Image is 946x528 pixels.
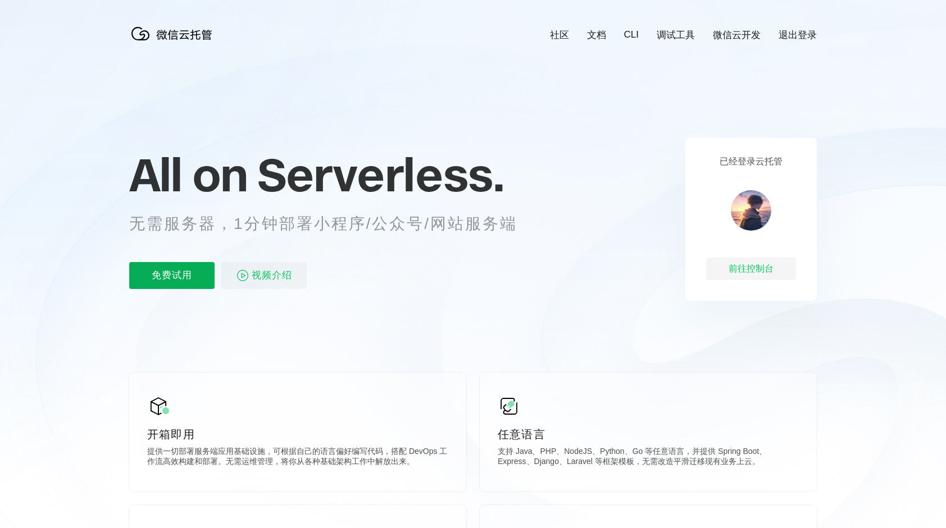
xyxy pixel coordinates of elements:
div: 前往控制台 [706,258,796,280]
p: 提供一切部署服务端应用基础设施，可根据自己的语言偏好编写代码，搭配 DevOps 工作流高效构建和部署。无需运维管理，将你从各种基础架构工作中解放出来。 [147,447,448,469]
a: 微信云开发 [713,29,761,42]
img: 微信云托管 [129,22,219,45]
p: 支持 Java、PHP、NodeJS、Python、Go 等任意语言，并提供 Spring Boot、Express、Django、Laravel 等框架模板，无需改造平滑迁移现有业务上云。 [498,447,799,469]
img: video_play.svg [236,269,249,282]
span: All on [129,146,247,203]
a: 调试工具 [657,29,695,42]
span: Serverless. [257,146,504,203]
p: 已经登录云托管 [720,156,783,168]
a: 社区 [550,29,569,42]
p: 任意语言 [498,426,799,442]
a: CLI [624,29,639,40]
p: 免费试用 [129,262,215,289]
p: 无需服务器，1分钟部署小程序/公众号/网站服务端 [129,213,538,235]
a: 微信云托管 [129,37,219,47]
p: 开箱即用 [147,426,448,442]
a: 文档 [587,29,606,42]
span: 视频介绍 [252,262,292,289]
a: 退出登录 [779,29,817,42]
